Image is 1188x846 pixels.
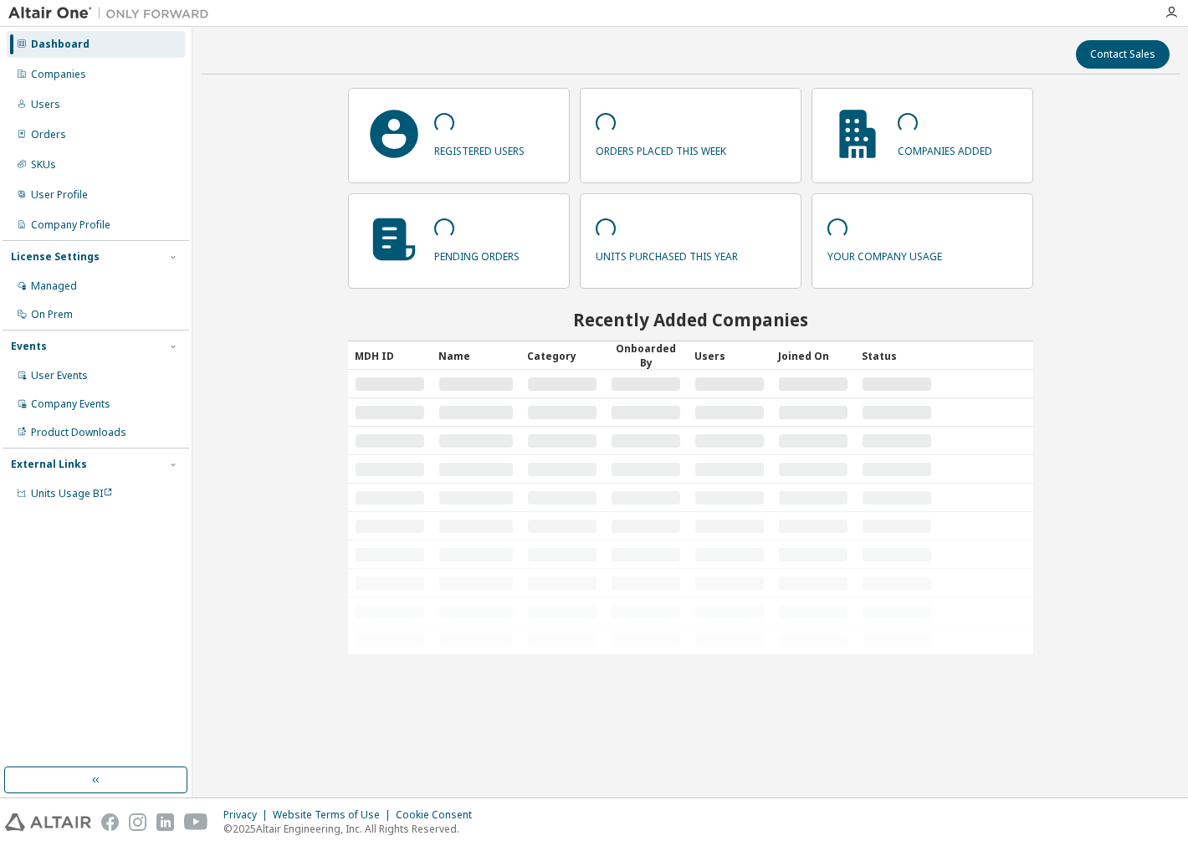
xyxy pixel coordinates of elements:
img: Altair One [8,5,218,22]
img: facebook.svg [101,813,119,831]
div: MDH ID [355,342,425,369]
div: Website Terms of Use [273,808,396,822]
div: Managed [31,279,77,293]
h2: Recently Added Companies [348,309,1033,331]
img: altair_logo.svg [5,813,91,831]
span: Units Usage BI [31,486,113,500]
div: SKUs [31,158,56,172]
div: Users [31,98,60,111]
p: units purchased this year [596,244,738,264]
div: Events [11,340,47,353]
div: License Settings [11,250,100,264]
div: Status [862,342,932,369]
button: Contact Sales [1076,40,1170,69]
p: © 2025 Altair Engineering, Inc. All Rights Reserved. [223,822,482,836]
p: companies added [898,139,992,158]
img: instagram.svg [129,813,146,831]
div: Dashboard [31,38,90,51]
div: Category [527,342,597,369]
p: orders placed this week [596,139,726,158]
p: registered users [434,139,525,158]
div: Company Events [31,397,110,411]
div: On Prem [31,308,73,321]
div: Joined On [778,342,848,369]
img: linkedin.svg [156,813,174,831]
div: Companies [31,68,86,81]
img: youtube.svg [184,813,208,831]
p: your company usage [827,244,942,264]
div: User Events [31,369,88,382]
div: Cookie Consent [396,808,482,822]
div: Orders [31,128,66,141]
div: Name [438,342,515,369]
div: User Profile [31,188,88,202]
div: External Links [11,458,87,471]
div: Users [694,342,765,369]
div: Privacy [223,808,273,822]
div: Onboarded By [611,341,681,370]
div: Company Profile [31,218,110,232]
div: Product Downloads [31,426,126,439]
p: pending orders [434,244,520,264]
